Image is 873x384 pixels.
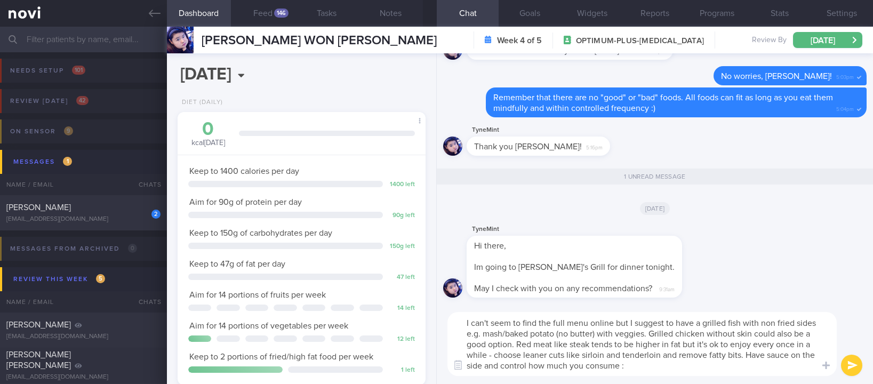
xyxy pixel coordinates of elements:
div: 146 [274,9,289,18]
div: TyneMint [467,124,642,137]
div: 1400 left [388,181,415,189]
div: Diet (Daily) [178,99,223,107]
span: Thank you [PERSON_NAME]! [474,142,582,151]
div: 47 left [388,274,415,282]
div: 12 left [388,335,415,343]
div: 2 [151,210,161,219]
span: Aim for 14 portions of vegetables per week [189,322,348,330]
span: OPTIMUM-PLUS-[MEDICAL_DATA] [576,36,704,46]
span: [PERSON_NAME] WON [PERSON_NAME] [202,34,437,47]
div: kcal [DATE] [188,120,228,148]
div: [EMAIL_ADDRESS][DOMAIN_NAME] [6,373,161,381]
span: Aim for 14 portions of fruits per week [189,291,326,299]
div: TyneMint [467,223,714,236]
span: [DATE] [640,202,670,215]
div: Messages [11,155,75,169]
span: 5:04pm [836,103,854,113]
div: 14 left [388,305,415,313]
strong: Week 4 of 5 [497,35,542,46]
div: Needs setup [7,63,88,78]
div: Messages from Archived [7,242,140,256]
div: Chats [124,174,167,195]
span: 101 [72,66,85,75]
span: [PERSON_NAME] [PERSON_NAME] [6,350,71,370]
span: 5:16pm [586,141,603,151]
span: 9:31am [659,283,675,293]
span: Keep to 47g of fat per day [189,260,285,268]
div: 1 left [388,366,415,374]
span: Review By [752,36,787,45]
span: [PERSON_NAME] [6,203,71,212]
span: 0 [128,244,137,253]
span: Im going to [PERSON_NAME]'s Grill for dinner tonight. [474,263,675,271]
span: Keep to 2 portions of fried/high fat food per week [189,353,373,361]
span: Keep to 150g of carbohydrates per day [189,229,332,237]
span: Keep to 1400 calories per day [189,167,299,175]
span: No worries, [PERSON_NAME]! [721,72,832,81]
button: [DATE] [793,32,862,48]
div: 0 [188,120,228,139]
span: 42 [76,96,89,105]
span: [PERSON_NAME] [6,321,71,329]
span: 5 [96,274,105,283]
span: Remember that there are no "good" or "bad" foods. All foods can fit as long as you eat them mindf... [493,93,833,113]
div: [EMAIL_ADDRESS][DOMAIN_NAME] [6,215,161,223]
div: Review [DATE] [7,94,91,108]
span: 5:03pm [836,71,854,81]
span: Aim for 90g of protein per day [189,198,302,206]
div: On sensor [7,124,76,139]
span: May I check with you on any recommendations? [474,284,652,293]
div: 150 g left [388,243,415,251]
div: Chats [124,291,167,313]
span: 1 [63,157,72,166]
span: Hi there, [474,242,506,250]
div: [EMAIL_ADDRESS][DOMAIN_NAME] [6,333,161,341]
div: 90 g left [388,212,415,220]
div: Review this week [11,272,108,286]
span: 9 [64,126,73,135]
